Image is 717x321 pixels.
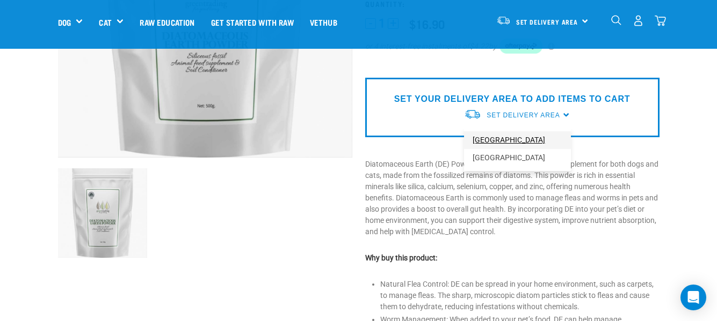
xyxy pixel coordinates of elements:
[633,15,644,26] img: user.png
[58,16,71,28] a: Dog
[611,15,621,25] img: home-icon-1@2x.png
[302,1,345,43] a: Vethub
[365,253,437,262] strong: Why buy this product:
[394,93,630,106] p: SET YOUR DELIVERY AREA TO ADD ITEMS TO CART
[464,131,571,149] a: [GEOGRAPHIC_DATA]
[58,168,148,258] img: Diatomaceous earth
[132,1,202,43] a: Raw Education
[680,285,706,310] div: Open Intercom Messenger
[516,20,578,24] span: Set Delivery Area
[655,15,666,26] img: home-icon@2x.png
[496,16,511,25] img: van-moving.png
[365,159,660,237] p: Diatomaceous Earth (DE) Powder is a natural and healthy supplement for both dogs and cats, made f...
[464,149,571,167] a: [GEOGRAPHIC_DATA]
[99,16,111,28] a: Cat
[464,109,481,120] img: van-moving.png
[203,1,302,43] a: Get started with Raw
[487,111,560,119] span: Set Delivery Area
[380,279,660,312] li: Natural Flea Control: DE can be spread in your home environment, such as carpets, to manage fleas...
